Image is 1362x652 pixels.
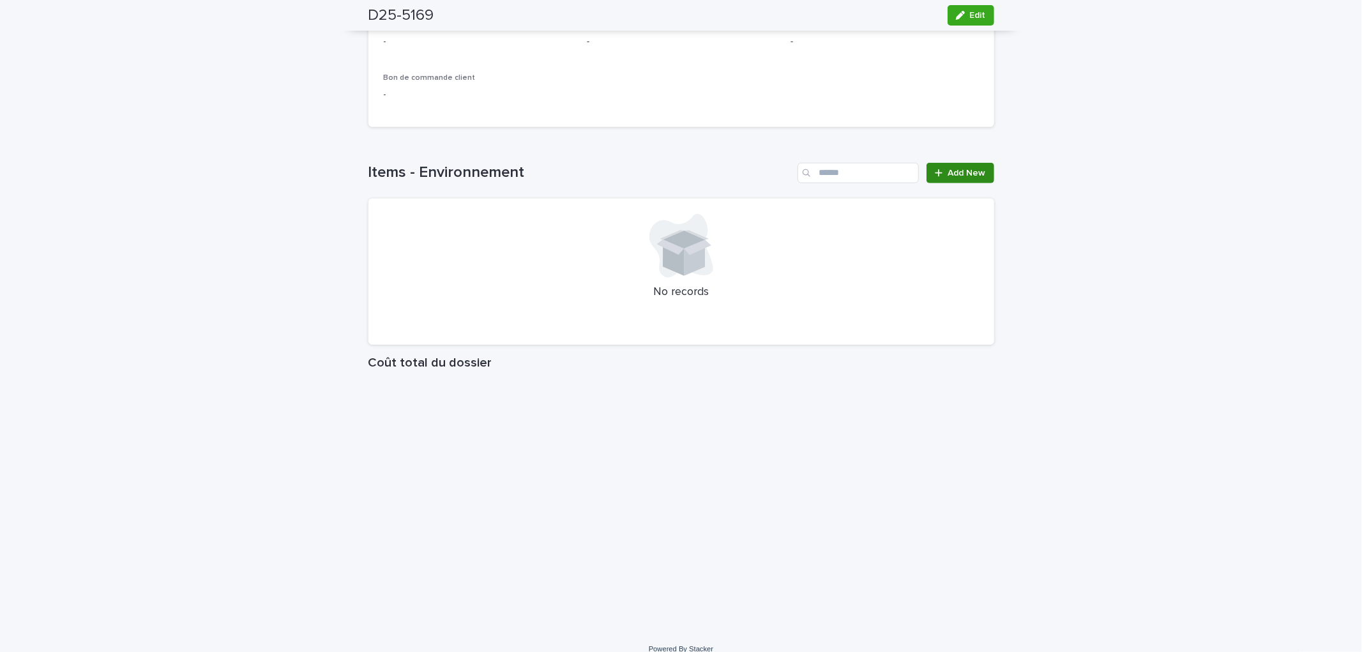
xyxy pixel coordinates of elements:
span: Bon de commande client [384,74,476,82]
p: - [791,35,979,49]
button: Edit [948,5,994,26]
span: Edit [970,11,986,20]
p: - [587,35,775,49]
p: No records [384,285,979,299]
h1: Coût total du dossier [368,355,994,370]
h2: D25-5169 [368,6,434,25]
h1: Items - Environnement [368,163,793,182]
span: Add New [948,169,986,178]
a: Add New [927,163,994,183]
p: - [384,88,572,102]
p: - [384,35,572,49]
input: Search [798,163,919,183]
iframe: Coût total du dossier [368,375,994,567]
